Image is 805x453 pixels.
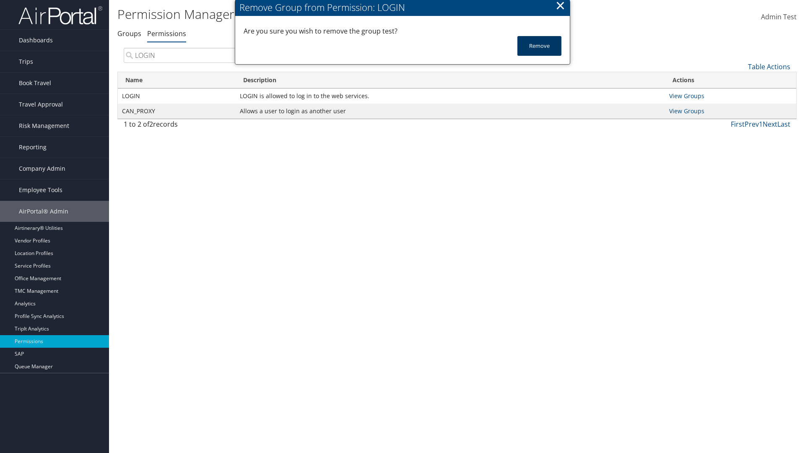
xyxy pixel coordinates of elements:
[118,89,236,104] td: LOGIN
[731,120,745,129] a: First
[517,36,561,56] button: Remove
[665,72,796,89] th: Actions
[147,29,186,38] a: Permissions
[759,120,763,129] a: 1
[244,26,561,36] div: Are you sure you wish to remove the group test?
[19,30,53,51] span: Dashboards
[748,62,790,71] a: Table Actions
[117,5,570,23] h1: Permission Manager
[236,104,665,119] td: Allows a user to login as another user
[118,104,236,119] td: CAN_PROXY
[149,120,153,129] span: 2
[761,4,797,30] a: Admin Test
[745,120,759,129] a: Prev
[763,120,777,129] a: Next
[19,137,47,158] span: Reporting
[19,115,69,136] span: Risk Management
[118,72,236,89] th: Name: activate to sort column ascending
[19,51,33,72] span: Trips
[669,107,704,115] a: View Groups
[124,48,281,63] input: Search
[18,5,102,25] img: airportal-logo.png
[19,201,68,222] span: AirPortal® Admin
[19,94,63,115] span: Travel Approval
[239,1,570,14] div: Remove Group from Permission: LOGIN
[669,92,704,100] a: View Groups
[761,12,797,21] span: Admin Test
[236,72,665,89] th: Description: activate to sort column ascending
[777,120,790,129] a: Last
[19,73,51,94] span: Book Travel
[236,89,665,104] td: LOGIN is allowed to log in to the web services.
[19,158,65,179] span: Company Admin
[117,29,141,38] a: Groups
[124,119,281,133] div: 1 to 2 of records
[19,180,62,200] span: Employee Tools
